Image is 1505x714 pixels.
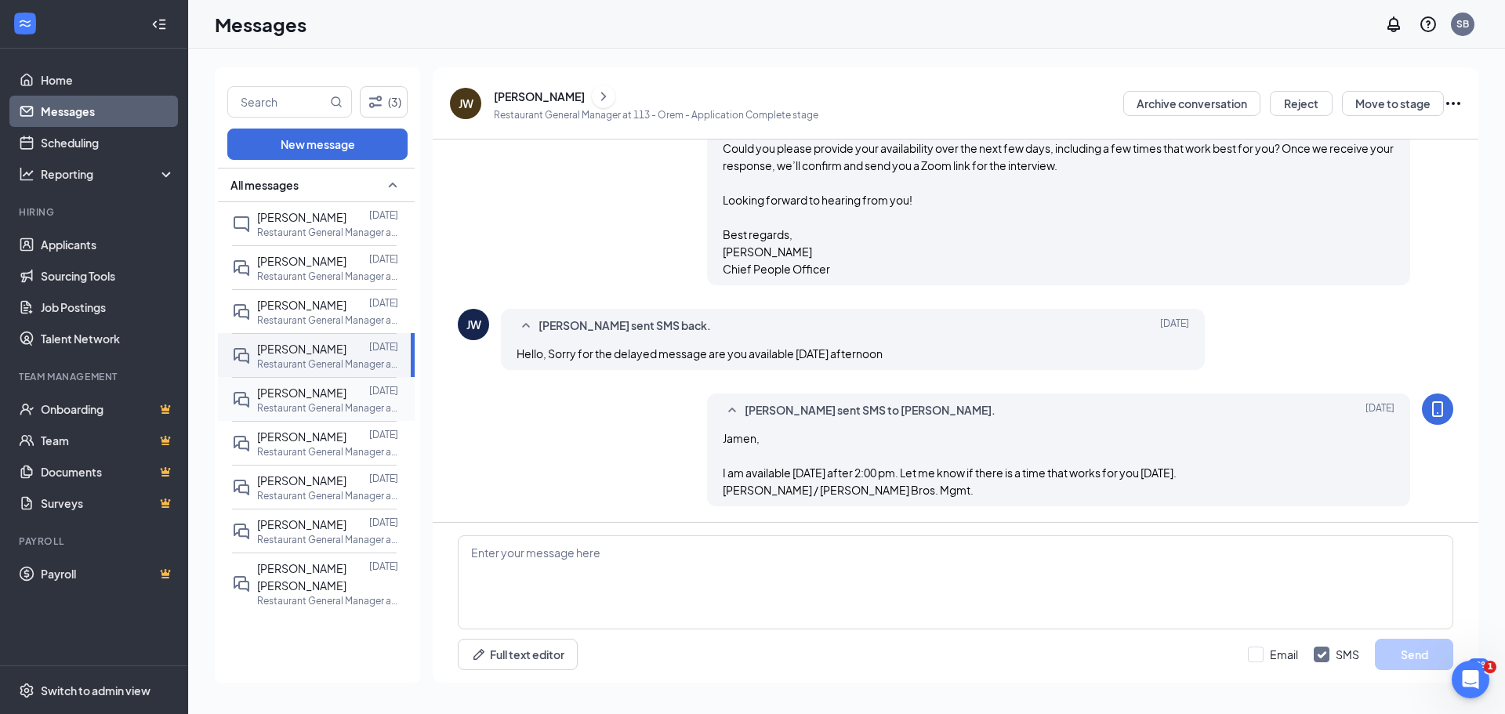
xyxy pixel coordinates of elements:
span: [PERSON_NAME] [257,298,346,312]
span: [DATE] [1365,401,1394,420]
a: Job Postings [41,292,175,323]
svg: DoubleChat [232,478,251,497]
button: ChevronRight [592,85,615,108]
p: [DATE] [369,252,398,266]
span: [PERSON_NAME] [257,342,346,356]
p: Restaurant General Manager at 113 - Orem - Application Complete stage [494,108,818,121]
svg: DoubleChat [232,303,251,321]
p: [DATE] [369,560,398,573]
span: [PERSON_NAME] sent SMS to [PERSON_NAME]. [745,401,995,420]
a: Talent Network [41,323,175,354]
div: [PERSON_NAME] [494,89,585,104]
a: SurveysCrown [41,487,175,519]
svg: SmallChevronUp [517,317,535,335]
svg: DoubleChat [232,346,251,365]
svg: WorkstreamLogo [17,16,33,31]
a: Scheduling [41,127,175,158]
p: Restaurant General Manager at 113 - Orem [257,401,398,415]
p: Restaurant General Manager at 113 - Orem [257,445,398,458]
svg: DoubleChat [232,434,251,453]
p: Restaurant General Manager at 113 - Orem [257,226,398,239]
div: Payroll [19,535,172,548]
span: [PERSON_NAME] [PERSON_NAME] [257,561,346,593]
button: Filter (3) [360,86,408,118]
span: [PERSON_NAME] sent SMS back. [539,317,711,335]
div: Switch to admin view [41,683,150,698]
span: [DATE] [1160,317,1189,335]
div: 108 [1467,658,1489,672]
button: Reject [1270,91,1333,116]
button: Send [1375,639,1453,670]
svg: DoubleChat [232,522,251,541]
svg: MobileSms [1428,400,1447,419]
span: Hi Jamen, Thank you for your interest in the General Manager position at Orem Wingers! We’d like ... [723,55,1394,276]
span: [PERSON_NAME] [257,210,346,224]
iframe: Intercom live chat [1452,661,1489,698]
svg: DoubleChat [232,574,251,593]
button: Full text editorPen [458,639,578,670]
div: Hiring [19,205,172,219]
p: Restaurant General Manager at 113 - Orem [257,314,398,327]
span: Hello, Sorry for the delayed message are you available [DATE] afternoon [517,346,883,361]
svg: SmallChevronUp [383,176,402,194]
p: Restaurant General Manager at 113 - Orem [257,594,398,607]
input: Search [228,87,327,117]
svg: Notifications [1384,15,1403,34]
span: [PERSON_NAME] [257,386,346,400]
svg: Collapse [151,16,167,32]
p: [DATE] [369,208,398,222]
a: DocumentsCrown [41,456,175,487]
span: Jamen, I am available [DATE] after 2:00 pm. Let me know if there is a time that works for you [DA... [723,431,1177,497]
a: OnboardingCrown [41,393,175,425]
span: 1 [1484,661,1496,673]
svg: Analysis [19,166,34,182]
a: Messages [41,96,175,127]
svg: Pen [471,647,487,662]
div: Reporting [41,166,176,182]
p: Restaurant General Manager at 113 - Orem [257,357,398,371]
p: [DATE] [369,340,398,353]
span: [PERSON_NAME] [257,473,346,487]
svg: MagnifyingGlass [330,96,343,108]
svg: ChevronRight [596,87,611,106]
div: JW [466,317,481,332]
h1: Messages [215,11,306,38]
button: Archive conversation [1123,91,1260,116]
svg: SmallChevronUp [723,401,742,420]
svg: Filter [366,92,385,111]
p: [DATE] [369,384,398,397]
a: Applicants [41,229,175,260]
button: New message [227,129,408,160]
a: PayrollCrown [41,558,175,589]
span: All messages [230,177,299,193]
svg: Settings [19,683,34,698]
div: Team Management [19,370,172,383]
p: Restaurant General Manager at 113 - Orem [257,533,398,546]
div: SB [1456,17,1469,31]
svg: DoubleChat [232,259,251,277]
p: [DATE] [369,472,398,485]
a: TeamCrown [41,425,175,456]
p: [DATE] [369,296,398,310]
button: Move to stage [1342,91,1444,116]
span: [PERSON_NAME] [257,429,346,444]
a: Sourcing Tools [41,260,175,292]
svg: QuestionInfo [1419,15,1438,34]
div: JW [459,96,473,111]
svg: ChatInactive [232,215,251,234]
p: Restaurant General Manager at 113 - Orem [257,489,398,502]
span: [PERSON_NAME] [257,254,346,268]
p: [DATE] [369,516,398,529]
svg: Ellipses [1444,94,1463,113]
p: [DATE] [369,428,398,441]
p: Restaurant General Manager at 113 - Orem [257,270,398,283]
span: [PERSON_NAME] [257,517,346,531]
svg: DoubleChat [232,390,251,409]
a: Home [41,64,175,96]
